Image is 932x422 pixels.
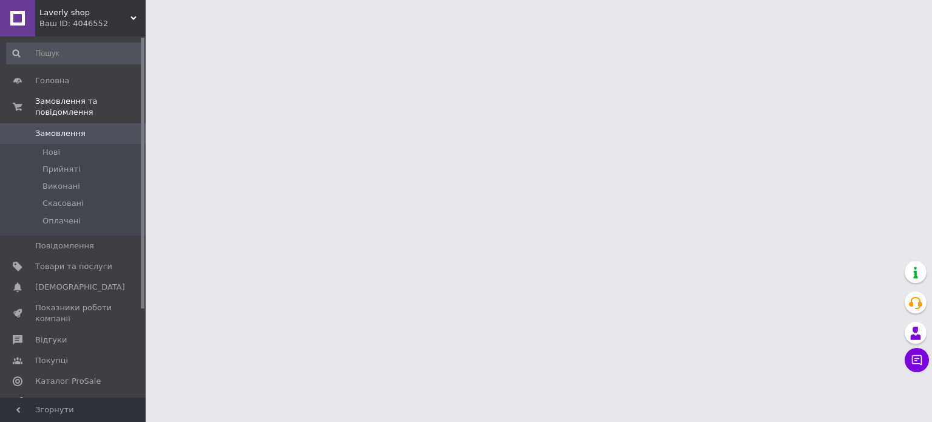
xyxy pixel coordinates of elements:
[42,216,81,226] span: Оплачені
[35,355,68,366] span: Покупці
[35,96,146,118] span: Замовлення та повідомлення
[35,396,77,407] span: Аналітика
[35,261,112,272] span: Товари та послуги
[39,7,130,18] span: Laverly shop
[6,43,143,64] input: Пошук
[35,75,69,86] span: Головна
[42,198,84,209] span: Скасовані
[35,335,67,345] span: Відгуки
[35,282,125,293] span: [DEMOGRAPHIC_DATA]
[35,240,94,251] span: Повідомлення
[35,376,101,387] span: Каталог ProSale
[35,302,112,324] span: Показники роботи компанії
[42,164,80,175] span: Прийняті
[905,348,929,372] button: Чат з покупцем
[42,147,60,158] span: Нові
[39,18,146,29] div: Ваш ID: 4046552
[42,181,80,192] span: Виконані
[35,128,86,139] span: Замовлення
